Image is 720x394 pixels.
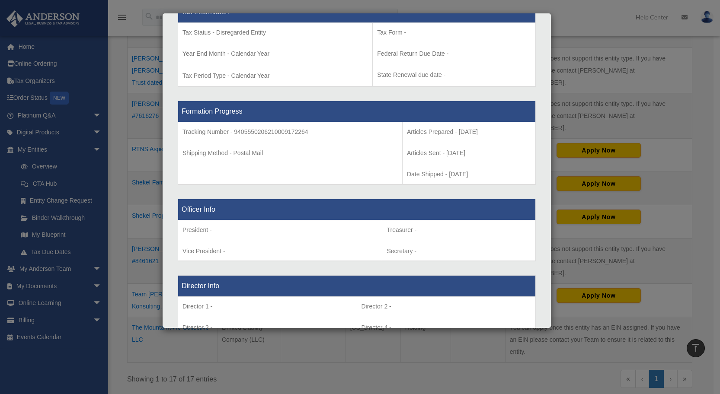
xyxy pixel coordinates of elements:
[387,246,531,257] p: Secretary -
[182,127,398,137] p: Tracking Number - 9405550206210009172264
[178,23,373,87] td: Tax Period Type - Calendar Year
[182,301,352,312] p: Director 1 -
[407,169,531,180] p: Date Shipped - [DATE]
[178,297,357,361] td: Director 5 -
[362,322,531,333] p: Director 4 -
[377,27,531,38] p: Tax Form -
[182,48,368,59] p: Year End Month - Calendar Year
[387,225,531,235] p: Treasurer -
[182,225,378,235] p: President -
[377,48,531,59] p: Federal Return Due Date -
[178,199,536,220] th: Officer Info
[377,70,531,80] p: State Renewal due date -
[407,148,531,159] p: Articles Sent - [DATE]
[182,246,378,257] p: Vice President -
[182,27,368,38] p: Tax Status - Disregarded Entity
[178,276,536,297] th: Director Info
[407,127,531,137] p: Articles Prepared - [DATE]
[178,101,536,122] th: Formation Progress
[182,148,398,159] p: Shipping Method - Postal Mail
[182,322,352,333] p: Director 3 -
[362,301,531,312] p: Director 2 -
